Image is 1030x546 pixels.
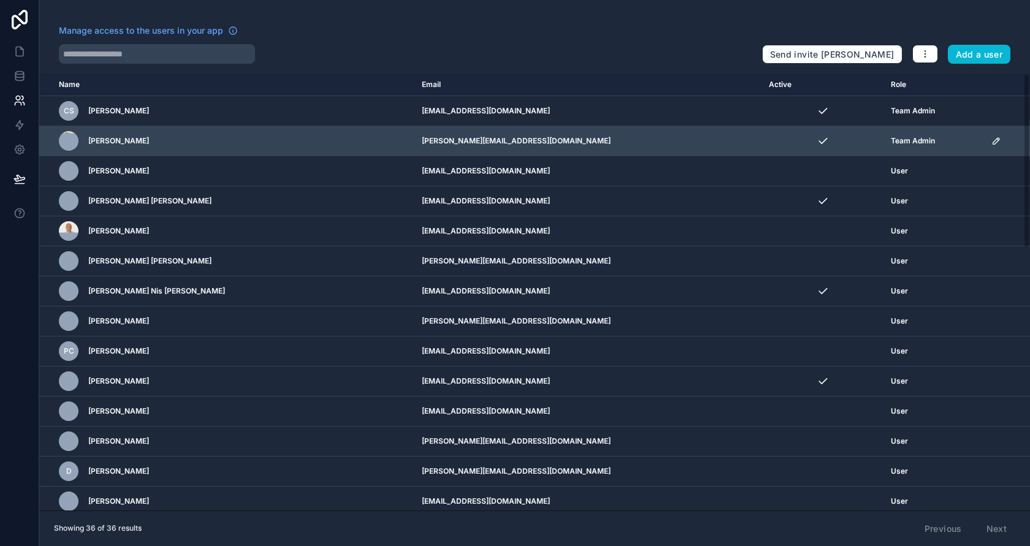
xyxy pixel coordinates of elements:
span: CS [64,106,74,116]
button: Add a user [948,45,1011,64]
span: [PERSON_NAME] [PERSON_NAME] [88,196,212,206]
td: [EMAIL_ADDRESS][DOMAIN_NAME] [414,336,761,366]
span: User [891,436,908,446]
span: [PERSON_NAME] [88,466,149,476]
span: [PERSON_NAME] Nis [PERSON_NAME] [88,286,225,296]
span: Showing 36 of 36 results [54,523,142,533]
a: Manage access to the users in your app [59,25,238,37]
span: [PERSON_NAME] [88,106,149,116]
td: [EMAIL_ADDRESS][DOMAIN_NAME] [414,396,761,427]
td: [PERSON_NAME][EMAIL_ADDRESS][DOMAIN_NAME] [414,306,761,336]
span: User [891,286,908,296]
span: [PERSON_NAME] [88,436,149,446]
span: [PERSON_NAME] [PERSON_NAME] [88,256,212,266]
span: [PERSON_NAME] [88,376,149,386]
td: [EMAIL_ADDRESS][DOMAIN_NAME] [414,366,761,396]
td: [EMAIL_ADDRESS][DOMAIN_NAME] [414,156,761,186]
span: User [891,166,908,176]
span: Team Admin [891,106,935,116]
td: [EMAIL_ADDRESS][DOMAIN_NAME] [414,96,761,126]
span: [PERSON_NAME] [88,496,149,506]
div: scrollable content [39,74,1030,510]
span: User [891,256,908,266]
td: [EMAIL_ADDRESS][DOMAIN_NAME] [414,276,761,306]
span: Manage access to the users in your app [59,25,223,37]
span: PC [64,346,74,356]
button: Send invite [PERSON_NAME] [762,45,902,64]
span: User [891,466,908,476]
span: User [891,316,908,326]
td: [PERSON_NAME][EMAIL_ADDRESS][DOMAIN_NAME] [414,427,761,457]
span: [PERSON_NAME] [88,226,149,236]
th: Active [761,74,883,96]
span: User [891,196,908,206]
td: [PERSON_NAME][EMAIL_ADDRESS][DOMAIN_NAME] [414,246,761,276]
span: [PERSON_NAME] [88,166,149,176]
span: [PERSON_NAME] [88,346,149,356]
span: User [891,226,908,236]
td: [PERSON_NAME][EMAIL_ADDRESS][DOMAIN_NAME] [414,126,761,156]
td: [EMAIL_ADDRESS][DOMAIN_NAME] [414,487,761,517]
span: User [891,346,908,356]
span: User [891,376,908,386]
span: Team Admin [891,136,935,146]
span: [PERSON_NAME] [88,136,149,146]
td: [EMAIL_ADDRESS][DOMAIN_NAME] [414,216,761,246]
span: [PERSON_NAME] [88,316,149,326]
td: [EMAIL_ADDRESS][DOMAIN_NAME] [414,186,761,216]
span: User [891,496,908,506]
th: Name [39,74,414,96]
span: [PERSON_NAME] [88,406,149,416]
td: [PERSON_NAME][EMAIL_ADDRESS][DOMAIN_NAME] [414,457,761,487]
th: Role [883,74,984,96]
th: Email [414,74,761,96]
span: User [891,406,908,416]
span: D [66,466,72,476]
